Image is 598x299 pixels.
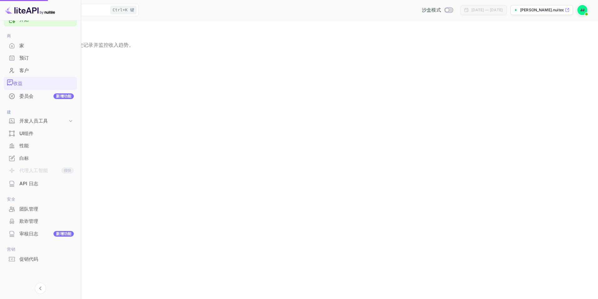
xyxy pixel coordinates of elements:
[13,80,74,87] div: 收益
[4,40,77,51] a: 家
[4,253,77,265] div: 促销代码
[4,253,77,265] a: 促销代码
[4,152,77,164] a: 白标
[422,7,441,14] span: 沙盒模式
[4,228,77,240] div: 审核日志新增功能
[4,215,77,227] a: 欺诈管理
[8,28,590,40] p: 收益
[8,42,590,49] p: 跟踪您的佣金收入、查看付款历史记录并监控收入趋势。
[4,52,77,64] a: 预订
[19,230,38,238] font: 审核日志
[19,180,74,187] div: API 日志
[4,116,77,127] div: 开发人员工具
[4,65,77,76] a: 客户
[4,203,77,215] div: 团队管理
[4,33,77,39] span: 商
[4,128,77,139] a: UI组件
[4,196,77,203] span: 安全
[4,203,77,215] a: 团队管理
[4,178,77,190] div: API 日志
[4,90,77,102] a: 委员会新增功能
[4,178,77,189] a: API 日志
[19,118,68,125] div: 开发人员工具
[4,140,77,151] a: 性能
[4,128,77,140] div: UI组件
[19,142,74,149] div: 性能
[5,5,55,15] img: LiteAPI 徽标
[19,155,74,162] div: 白标
[53,93,74,99] div: 新增功能
[419,7,455,14] div: 切换到生产模式
[19,130,74,137] div: UI组件
[471,7,503,13] div: [DATE] — [DATE]
[19,42,74,50] div: 家
[4,246,77,253] span: 营销
[4,140,77,152] div: 性能
[19,206,74,213] div: 团队管理
[53,231,74,237] div: 新增功能
[35,283,46,294] button: 折叠导航
[4,77,77,89] a: 收益
[19,67,74,74] div: 客户
[19,55,74,62] div: 预订
[4,40,77,52] div: 家
[520,7,564,13] p: [PERSON_NAME].nuitee...
[577,5,587,15] img: 杰克·杰克
[4,65,77,77] div: 客户
[4,77,77,90] div: 收益
[110,6,136,14] div: Ctrl+K 键
[4,228,77,239] a: 审核日志新增功能
[19,256,74,263] div: 促销代码
[19,93,33,100] font: 委员会
[4,109,77,116] span: 建
[19,218,74,225] div: 欺诈管理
